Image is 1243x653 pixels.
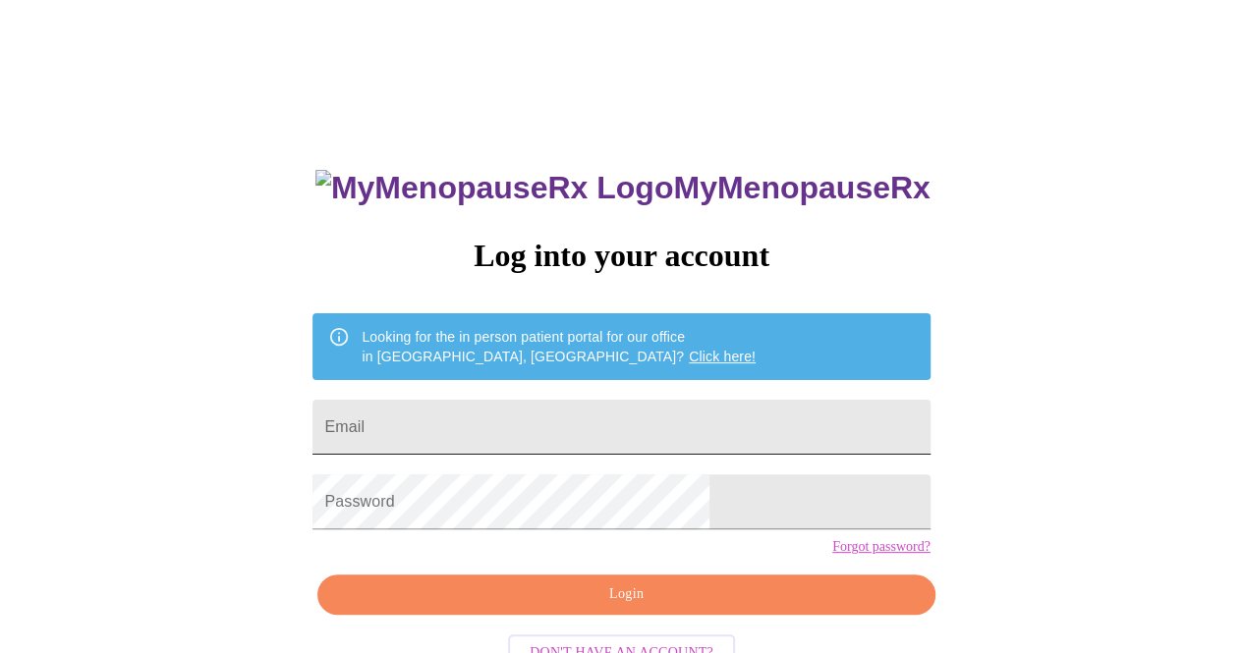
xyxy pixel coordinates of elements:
h3: Log into your account [312,238,930,274]
a: Click here! [689,349,756,364]
button: Login [317,574,934,615]
a: Forgot password? [832,539,931,555]
div: Looking for the in person patient portal for our office in [GEOGRAPHIC_DATA], [GEOGRAPHIC_DATA]? [362,319,756,374]
img: MyMenopauseRx Logo [315,170,673,206]
span: Login [340,582,912,607]
h3: MyMenopauseRx [315,170,931,206]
